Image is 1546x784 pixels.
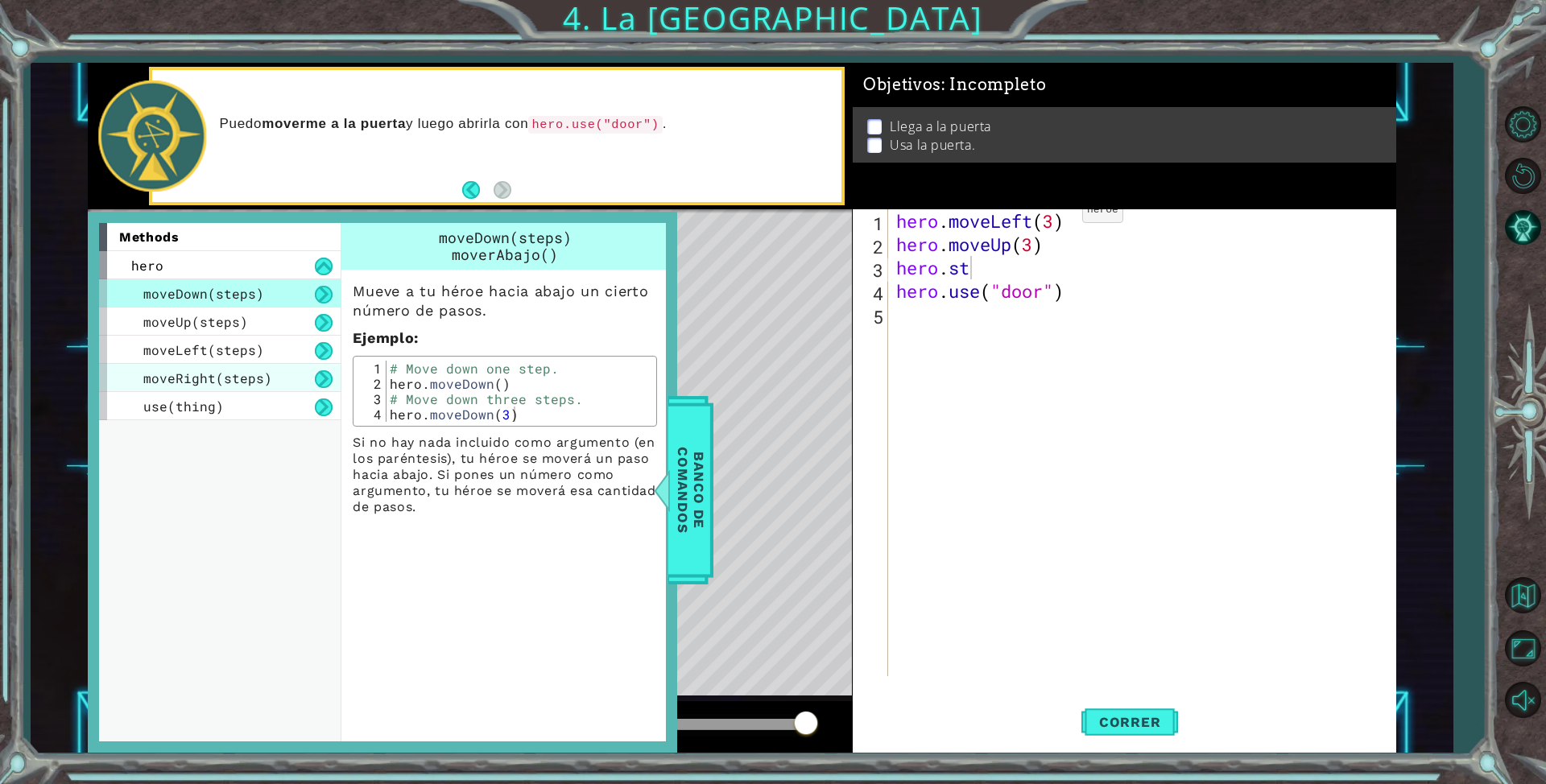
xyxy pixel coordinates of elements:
code: hero.use("door") [528,116,662,134]
button: Opciones del Nivel [1499,101,1546,147]
button: Volver al Mapa [1499,572,1546,619]
span: moverAbajo() [452,245,558,264]
button: Pista AI [1499,204,1546,250]
p: Si no hay nada incluido como argumento (en los paréntesis), tu héroe se moverá un paso hacia abaj... [353,435,657,515]
p: Llega a la puerta [890,120,990,138]
div: 3 [856,258,888,282]
div: 2 [358,376,386,391]
div: 4 [856,282,888,305]
p: Puedo y luego abrirla con . [219,115,830,134]
a: Volver al Mapa [1499,570,1546,623]
div: moveDown(steps)moverAbajo() [341,223,668,270]
button: Back [462,181,494,199]
button: Activar sonido. [1499,677,1546,724]
span: Ejemplo [353,329,414,346]
strong: moverme a la puerta [262,116,406,131]
span: moveLeft(steps) [143,341,264,358]
button: Shift+Enter: Ejecutar código actual. [1081,695,1178,749]
div: 2 [856,235,888,258]
button: Reiniciar nivel [1499,152,1546,199]
div: 1 [856,212,888,235]
div: 1 [358,361,386,376]
div: 3 [358,391,386,406]
span: Banco de comandos [668,407,709,574]
span: Objetivos [863,77,1047,97]
span: moveDown(steps) [439,228,572,247]
p: Mueve a tu héroe hacia abajo un cierto número de pasos. [353,282,657,320]
span: use(thing) [143,398,224,415]
button: Next [494,181,511,199]
div: 4 [358,406,386,422]
span: moveRight(steps) [143,369,272,386]
span: moveUp(steps) [143,313,248,330]
p: Usa la puerta. [890,138,975,156]
span: methods [119,229,179,245]
span: : Incompleto [941,77,1046,97]
button: Maximizar Navegador [1499,625,1546,672]
span: hero [131,257,163,274]
span: Correr [1083,714,1177,730]
div: 5 [856,305,888,328]
strong: : [353,329,419,346]
div: methods [99,223,341,251]
span: moveDown(steps) [143,285,264,302]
